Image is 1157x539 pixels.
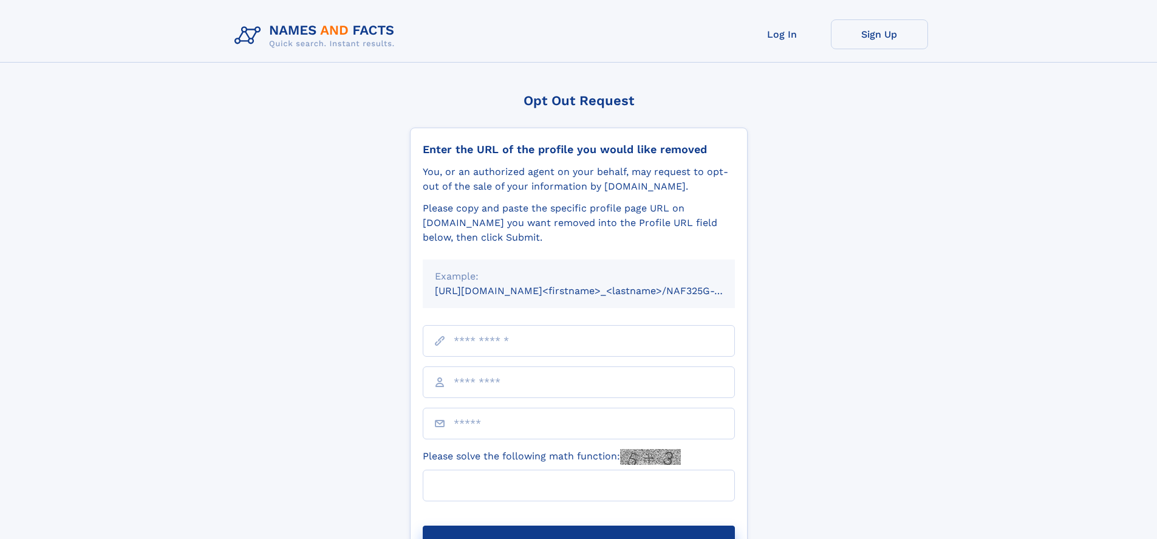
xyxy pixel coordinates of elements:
[734,19,831,49] a: Log In
[423,201,735,245] div: Please copy and paste the specific profile page URL on [DOMAIN_NAME] you want removed into the Pr...
[423,449,681,465] label: Please solve the following math function:
[230,19,404,52] img: Logo Names and Facts
[831,19,928,49] a: Sign Up
[435,269,723,284] div: Example:
[410,93,748,108] div: Opt Out Request
[435,285,758,297] small: [URL][DOMAIN_NAME]<firstname>_<lastname>/NAF325G-xxxxxxxx
[423,165,735,194] div: You, or an authorized agent on your behalf, may request to opt-out of the sale of your informatio...
[423,143,735,156] div: Enter the URL of the profile you would like removed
